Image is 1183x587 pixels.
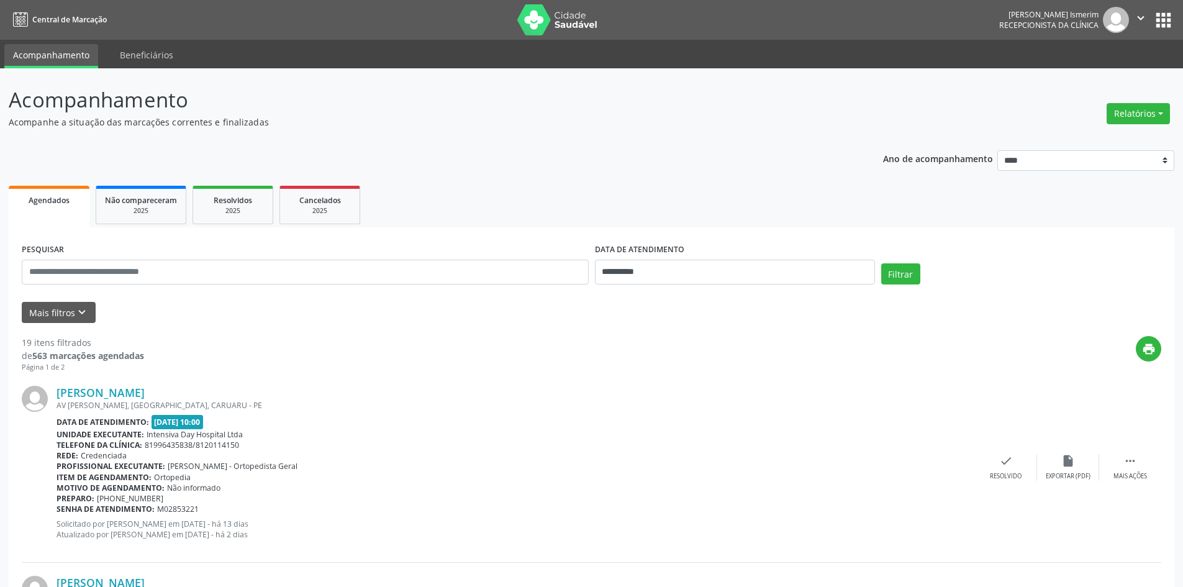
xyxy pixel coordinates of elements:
span: Não informado [167,483,220,493]
div: Exportar (PDF) [1046,472,1090,481]
b: Telefone da clínica: [57,440,142,450]
span: Cancelados [299,195,341,206]
div: 2025 [289,206,351,216]
span: [PERSON_NAME] - Ortopedista Geral [168,461,297,471]
div: 19 itens filtrados [22,336,144,349]
b: Unidade executante: [57,429,144,440]
span: [DATE] 10:00 [152,415,204,429]
span: Central de Marcação [32,14,107,25]
div: AV [PERSON_NAME], [GEOGRAPHIC_DATA], CARUARU - PE [57,400,975,411]
button: apps [1153,9,1174,31]
span: Recepcionista da clínica [999,20,1099,30]
span: M02853221 [157,504,199,514]
p: Acompanhamento [9,84,825,116]
span: Resolvidos [214,195,252,206]
a: [PERSON_NAME] [57,386,145,399]
p: Solicitado por [PERSON_NAME] em [DATE] - há 13 dias Atualizado por [PERSON_NAME] em [DATE] - há 2... [57,519,975,540]
img: img [1103,7,1129,33]
i: insert_drive_file [1061,454,1075,468]
a: Beneficiários [111,44,182,66]
div: Mais ações [1113,472,1147,481]
b: Data de atendimento: [57,417,149,427]
span: Intensiva Day Hospital Ltda [147,429,243,440]
strong: 563 marcações agendadas [32,350,144,362]
div: [PERSON_NAME] Ismerim [999,9,1099,20]
span: Credenciada [81,450,127,461]
button: Relatórios [1107,103,1170,124]
span: Agendados [29,195,70,206]
p: Ano de acompanhamento [883,150,993,166]
span: 81996435838/8120114150 [145,440,239,450]
label: DATA DE ATENDIMENTO [595,240,684,260]
b: Senha de atendimento: [57,504,155,514]
button: Filtrar [881,263,920,284]
div: 2025 [105,206,177,216]
a: Acompanhamento [4,44,98,68]
b: Motivo de agendamento: [57,483,165,493]
i: check [999,454,1013,468]
img: img [22,386,48,412]
b: Item de agendamento: [57,472,152,483]
b: Rede: [57,450,78,461]
label: PESQUISAR [22,240,64,260]
span: [PHONE_NUMBER] [97,493,163,504]
p: Acompanhe a situação das marcações correntes e finalizadas [9,116,825,129]
b: Profissional executante: [57,461,165,471]
button: print [1136,336,1161,362]
div: Página 1 de 2 [22,362,144,373]
div: de [22,349,144,362]
i: print [1142,342,1156,356]
a: Central de Marcação [9,9,107,30]
span: Não compareceram [105,195,177,206]
button:  [1129,7,1153,33]
i:  [1134,11,1148,25]
i: keyboard_arrow_down [75,306,89,319]
button: Mais filtroskeyboard_arrow_down [22,302,96,324]
i:  [1123,454,1137,468]
b: Preparo: [57,493,94,504]
div: 2025 [202,206,264,216]
span: Ortopedia [154,472,191,483]
div: Resolvido [990,472,1022,481]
